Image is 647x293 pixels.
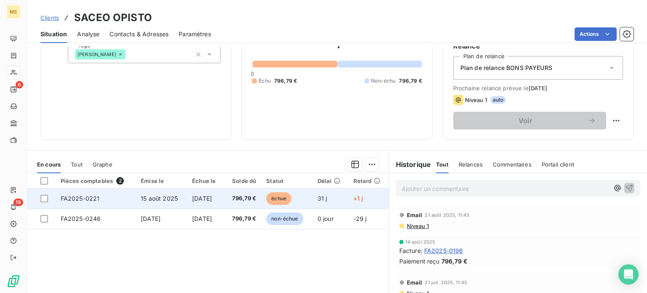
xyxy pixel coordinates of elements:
span: [PERSON_NAME] [78,52,116,57]
span: Tout [71,161,83,168]
span: [DATE] [529,85,548,91]
span: [DATE] [192,195,212,202]
div: Échue le [192,177,219,184]
span: 2 [116,177,124,185]
span: Niveau 1 [406,223,429,229]
span: 15 août 2025 [141,195,178,202]
span: 0 [251,70,254,77]
span: 19 [13,199,23,206]
span: 796,79 € [229,194,257,203]
span: Analyse [77,30,99,38]
span: FA2025-0246 [61,215,101,222]
div: MS [7,5,20,19]
div: Pièces comptables [61,177,131,185]
span: FA2025-0221 [61,195,100,202]
img: Logo LeanPay [7,274,20,288]
span: 796,79 € [441,257,468,266]
div: Solde dû [229,177,257,184]
button: Voir [453,112,606,129]
div: Émise le [141,177,182,184]
span: Non-échu [371,77,396,85]
span: Situation [40,30,67,38]
span: En cours [37,161,61,168]
span: échue [266,192,291,205]
span: 21 août 2025, 11:43 [425,212,469,218]
span: Tout [436,161,449,168]
span: [DATE] [141,215,160,222]
span: Relances [459,161,483,168]
span: Clients [40,14,59,21]
span: Niveau 1 [465,97,487,103]
div: Délai [318,177,343,184]
span: Voir [463,117,588,124]
span: Email [407,212,422,218]
span: auto [490,96,506,104]
span: Paramètres [179,30,211,38]
div: Statut [266,177,307,184]
span: 0 jour [318,215,334,222]
span: Plan de relance BONS PAYEURS [460,64,552,72]
span: Prochaine relance prévue le [453,85,623,91]
a: Clients [40,13,59,22]
span: +1 j [353,195,363,202]
span: 31 j [318,195,327,202]
span: -29 j [353,215,367,222]
span: non-échue [266,212,303,225]
span: Facture : [399,246,422,255]
span: FA2025-0196 [424,246,463,255]
span: 796,79 € [229,215,257,223]
span: Graphe [93,161,112,168]
span: 21 juil. 2025, 11:45 [425,280,467,285]
span: Portail client [542,161,574,168]
span: 796,79 € [274,77,297,85]
div: Retard [353,177,384,184]
span: Paiement reçu [399,257,440,266]
input: Ajouter une valeur [126,51,132,58]
button: Actions [575,27,617,41]
div: Open Intercom Messenger [618,264,639,285]
span: Contacts & Adresses [110,30,168,38]
span: Échu [259,77,271,85]
span: Email [407,279,422,286]
span: 14 août 2025 [405,239,436,245]
span: 796,79 € [399,77,422,85]
h3: SACEO OPISTO [74,10,152,25]
span: Commentaires [493,161,532,168]
span: [DATE] [192,215,212,222]
h6: Historique [389,159,431,169]
span: 6 [16,81,23,89]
